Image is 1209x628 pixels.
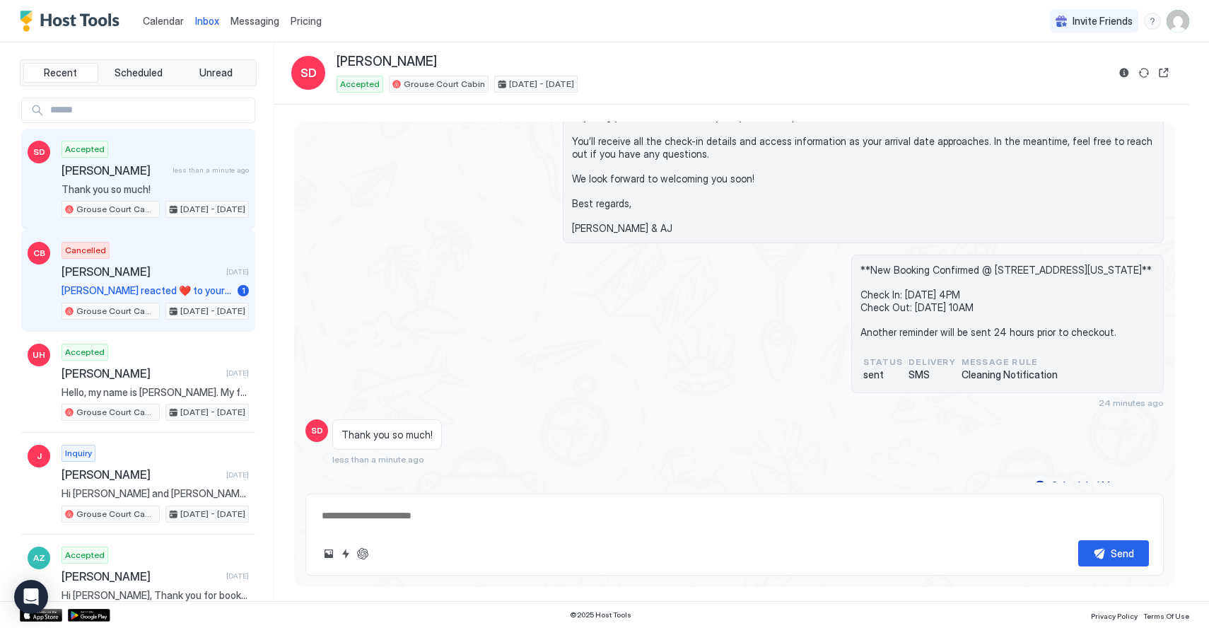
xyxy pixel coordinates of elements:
[300,64,317,81] span: SD
[180,203,245,216] span: [DATE] - [DATE]
[62,467,221,482] span: [PERSON_NAME]
[291,15,322,28] span: Pricing
[33,247,45,260] span: CB
[76,203,156,216] span: Grouse Court Cabin
[572,36,1155,234] span: Hi [PERSON_NAME], Thank you for booking your stay at [GEOGRAPHIC_DATA]! We’re excited to host you...
[863,368,903,381] span: sent
[909,356,956,368] span: Delivery
[65,244,106,257] span: Cancelled
[962,368,1058,381] span: Cleaning Notification
[14,580,48,614] div: Open Intercom Messenger
[65,143,105,156] span: Accepted
[230,13,279,28] a: Messaging
[1167,10,1189,33] div: User profile
[1051,478,1147,493] div: Scheduled Messages
[37,450,42,463] span: J
[1091,612,1138,620] span: Privacy Policy
[226,571,249,581] span: [DATE]
[1135,64,1152,81] button: Sync reservation
[33,349,45,361] span: UH
[44,66,77,79] span: Recent
[1099,397,1164,408] span: 24 minutes ago
[337,54,437,70] span: [PERSON_NAME]
[173,165,249,175] span: less than a minute ago
[332,454,424,465] span: less than a minute ago
[226,267,249,277] span: [DATE]
[230,15,279,27] span: Messaging
[570,610,631,620] span: © 2025 Host Tools
[68,609,110,622] a: Google Play Store
[76,305,156,318] span: Grouse Court Cabin
[1111,546,1134,561] div: Send
[180,406,245,419] span: [DATE] - [DATE]
[143,15,184,27] span: Calendar
[45,98,255,122] input: Input Field
[195,13,219,28] a: Inbox
[33,552,45,564] span: AZ
[509,78,574,91] span: [DATE] - [DATE]
[178,63,253,83] button: Unread
[115,66,163,79] span: Scheduled
[404,78,485,91] span: Grouse Court Cabin
[1091,607,1138,622] a: Privacy Policy
[65,346,105,359] span: Accepted
[33,146,45,158] span: SD
[1155,64,1172,81] button: Open reservation
[1143,612,1189,620] span: Terms Of Use
[62,264,221,279] span: [PERSON_NAME]
[20,59,257,86] div: tab-group
[1078,540,1149,566] button: Send
[65,549,105,562] span: Accepted
[1144,13,1161,30] div: menu
[62,569,221,583] span: [PERSON_NAME]
[20,609,62,622] a: App Store
[180,305,245,318] span: [DATE] - [DATE]
[337,545,354,562] button: Quick reply
[143,13,184,28] a: Calendar
[195,15,219,27] span: Inbox
[65,447,92,460] span: Inquiry
[62,163,167,178] span: [PERSON_NAME]
[62,589,249,602] span: Hi [PERSON_NAME], Thank you for booking your stay at [GEOGRAPHIC_DATA]! We’re excited to host you...
[101,63,176,83] button: Scheduled
[1073,15,1133,28] span: Invite Friends
[199,66,233,79] span: Unread
[226,470,249,479] span: [DATE]
[62,183,249,196] span: Thank you so much!
[23,63,98,83] button: Recent
[226,368,249,378] span: [DATE]
[1032,476,1164,495] button: Scheduled Messages
[354,545,371,562] button: ChatGPT Auto Reply
[62,366,221,380] span: [PERSON_NAME]
[962,356,1058,368] span: Message Rule
[242,285,245,296] span: 1
[76,508,156,521] span: Grouse Court Cabin
[62,487,249,500] span: Hi [PERSON_NAME] and [PERSON_NAME] I hope you're doing well! I’m interested in booking your prope...
[1116,64,1133,81] button: Reservation information
[341,429,433,441] span: Thank you so much!
[320,545,337,562] button: Upload image
[62,386,249,399] span: Hello, my name is [PERSON_NAME]. My family and I are looking forward to relaxing and having a gre...
[62,284,232,297] span: [PERSON_NAME] reacted ❤️ to your message "No problem, thanks [PERSON_NAME]. Keep us in mind for t...
[860,264,1155,338] span: **New Booking Confirmed @ [STREET_ADDRESS][US_STATE]** Check In: [DATE] 4PM Check Out: [DATE] 10A...
[909,368,956,381] span: SMS
[20,11,126,32] a: Host Tools Logo
[180,508,245,521] span: [DATE] - [DATE]
[863,356,903,368] span: status
[311,424,323,437] span: SD
[76,406,156,419] span: Grouse Court Cabin
[1143,607,1189,622] a: Terms Of Use
[340,78,380,91] span: Accepted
